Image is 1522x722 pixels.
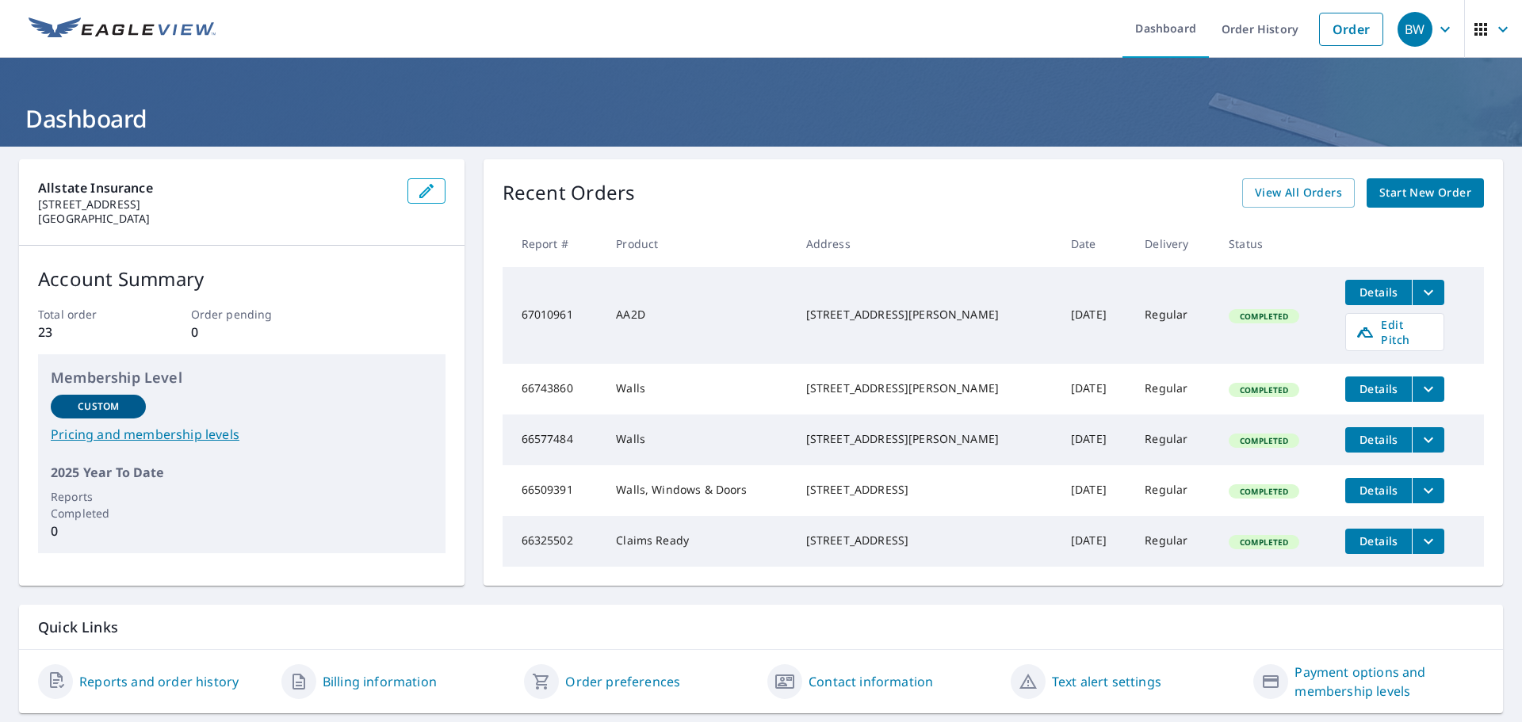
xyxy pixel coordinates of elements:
[603,516,793,567] td: Claims Ready
[1058,414,1132,465] td: [DATE]
[806,482,1046,498] div: [STREET_ADDRESS]
[806,380,1046,396] div: [STREET_ADDRESS][PERSON_NAME]
[503,364,604,414] td: 66743860
[1132,364,1216,414] td: Regular
[1412,478,1444,503] button: filesDropdownBtn-66509391
[191,323,293,342] p: 0
[1230,384,1298,395] span: Completed
[1132,267,1216,364] td: Regular
[1058,364,1132,414] td: [DATE]
[1216,220,1333,267] th: Status
[51,521,146,541] p: 0
[1355,432,1402,447] span: Details
[38,323,140,342] p: 23
[1058,267,1132,364] td: [DATE]
[503,267,604,364] td: 67010961
[1132,414,1216,465] td: Regular
[1379,183,1471,203] span: Start New Order
[794,220,1058,267] th: Address
[19,102,1503,135] h1: Dashboard
[806,533,1046,548] div: [STREET_ADDRESS]
[1412,529,1444,554] button: filesDropdownBtn-66325502
[603,414,793,465] td: Walls
[51,463,433,482] p: 2025 Year To Date
[1345,529,1412,554] button: detailsBtn-66325502
[1345,280,1412,305] button: detailsBtn-67010961
[806,307,1046,323] div: [STREET_ADDRESS][PERSON_NAME]
[1230,486,1298,497] span: Completed
[79,672,239,691] a: Reports and order history
[1398,12,1432,47] div: BW
[1132,220,1216,267] th: Delivery
[51,488,146,521] p: Reports Completed
[1412,280,1444,305] button: filesDropdownBtn-67010961
[38,178,395,197] p: Allstate Insurance
[1230,537,1298,548] span: Completed
[1230,435,1298,446] span: Completed
[1356,317,1434,347] span: Edit Pitch
[51,425,433,444] a: Pricing and membership levels
[1345,376,1412,402] button: detailsBtn-66743860
[565,672,680,691] a: Order preferences
[191,306,293,323] p: Order pending
[1345,313,1444,351] a: Edit Pitch
[1367,178,1484,208] a: Start New Order
[503,414,604,465] td: 66577484
[1230,311,1298,322] span: Completed
[1345,478,1412,503] button: detailsBtn-66509391
[603,220,793,267] th: Product
[38,212,395,226] p: [GEOGRAPHIC_DATA]
[323,672,437,691] a: Billing information
[1242,178,1355,208] a: View All Orders
[1345,427,1412,453] button: detailsBtn-66577484
[503,465,604,516] td: 66509391
[1319,13,1383,46] a: Order
[38,265,446,293] p: Account Summary
[603,364,793,414] td: Walls
[503,178,636,208] p: Recent Orders
[1412,427,1444,453] button: filesDropdownBtn-66577484
[809,672,933,691] a: Contact information
[1294,663,1484,701] a: Payment options and membership levels
[1058,465,1132,516] td: [DATE]
[29,17,216,41] img: EV Logo
[38,197,395,212] p: [STREET_ADDRESS]
[1355,533,1402,548] span: Details
[1355,483,1402,498] span: Details
[38,617,1484,637] p: Quick Links
[1412,376,1444,402] button: filesDropdownBtn-66743860
[78,399,119,414] p: Custom
[1058,516,1132,567] td: [DATE]
[1132,465,1216,516] td: Regular
[1052,672,1161,691] a: Text alert settings
[806,431,1046,447] div: [STREET_ADDRESS][PERSON_NAME]
[1355,285,1402,300] span: Details
[1355,381,1402,396] span: Details
[1255,183,1342,203] span: View All Orders
[38,306,140,323] p: Total order
[503,220,604,267] th: Report #
[603,267,793,364] td: AA2D
[1058,220,1132,267] th: Date
[603,465,793,516] td: Walls, Windows & Doors
[1132,516,1216,567] td: Regular
[503,516,604,567] td: 66325502
[51,367,433,388] p: Membership Level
